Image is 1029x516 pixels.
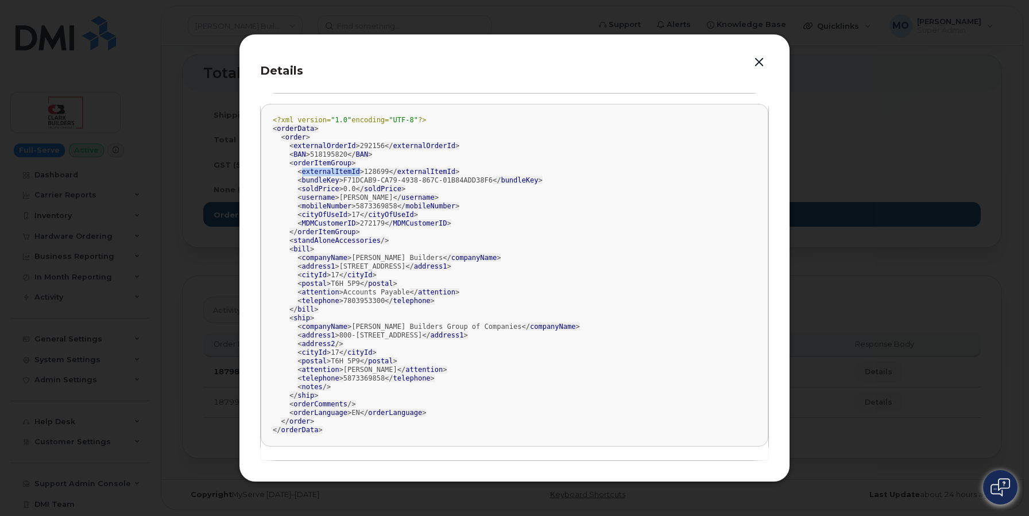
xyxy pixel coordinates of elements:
[297,297,343,305] span: < >
[297,391,314,399] span: ship
[302,262,335,270] span: address1
[273,125,319,133] span: < >
[297,366,343,374] span: < >
[302,168,360,176] span: externalItemId
[297,323,351,331] span: < >
[347,271,372,279] span: cityId
[389,116,418,124] span: "UTF-8"
[385,219,451,227] span: </ >
[493,176,543,184] span: </ >
[289,245,314,253] span: < >
[302,193,335,201] span: username
[360,357,397,365] span: </ >
[293,236,381,245] span: standAloneAccessories
[393,142,455,150] span: externalOrderId
[302,176,339,184] span: bundleKey
[293,159,351,167] span: orderItemGroup
[401,193,435,201] span: username
[302,366,339,374] span: attention
[302,254,347,262] span: companyName
[277,125,314,133] span: orderData
[293,245,310,253] span: bill
[289,305,319,313] span: </ >
[297,340,343,348] span: < />
[397,202,459,210] span: </ >
[302,280,327,288] span: postal
[405,202,455,210] span: mobileNumber
[293,400,347,408] span: orderComments
[297,288,343,296] span: < >
[297,254,351,262] span: < >
[405,366,443,374] span: attention
[281,133,310,141] span: < >
[347,150,372,158] span: </ >
[297,185,343,193] span: < >
[297,271,331,279] span: < >
[409,288,459,296] span: </ >
[297,348,331,356] span: < >
[297,211,351,219] span: < >
[368,280,393,288] span: postal
[368,211,413,219] span: cityOfUseId
[273,426,323,434] span: </ >
[289,236,389,245] span: < />
[368,409,422,417] span: orderLanguage
[451,254,497,262] span: companyName
[302,185,339,193] span: soldPrice
[302,340,335,348] span: address2
[297,374,343,382] span: < >
[393,193,439,201] span: </ >
[297,262,339,270] span: < >
[297,357,331,365] span: < >
[302,211,347,219] span: cityOfUseId
[339,348,377,356] span: </ >
[339,271,377,279] span: </ >
[302,383,323,391] span: notes
[360,409,427,417] span: </ >
[302,271,327,279] span: cityId
[297,280,331,288] span: < >
[431,331,464,339] span: address1
[297,305,314,313] span: bill
[273,116,426,124] span: <?xml version= encoding= ?>
[289,228,360,236] span: </ >
[347,348,372,356] span: cityId
[393,219,447,227] span: MDMCustomerID
[285,133,306,141] span: order
[289,159,356,167] span: < >
[530,323,575,331] span: companyName
[293,409,347,417] span: orderLanguage
[385,374,435,382] span: </ >
[389,168,459,176] span: </ >
[297,219,359,227] span: < >
[293,314,310,322] span: ship
[293,142,355,150] span: externalOrderId
[356,150,369,158] span: BAN
[302,202,352,210] span: mobileNumber
[281,417,314,425] span: </ >
[356,185,406,193] span: </ >
[991,478,1010,496] img: Open chat
[302,323,347,331] span: companyName
[397,168,455,176] span: externalItemId
[385,297,435,305] span: </ >
[289,314,314,322] span: < >
[302,348,327,356] span: cityId
[302,374,339,382] span: telephone
[360,211,418,219] span: </ >
[289,142,360,150] span: < >
[297,176,343,184] span: < >
[302,288,339,296] span: attention
[302,331,335,339] span: address1
[405,262,451,270] span: </ >
[293,150,306,158] span: BAN
[418,288,455,296] span: attention
[522,323,580,331] span: </ >
[331,116,351,124] span: "1.0"
[297,202,355,210] span: < >
[302,297,339,305] span: telephone
[289,409,351,417] span: < >
[443,254,501,262] span: </ >
[260,64,303,77] span: Details
[393,297,431,305] span: telephone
